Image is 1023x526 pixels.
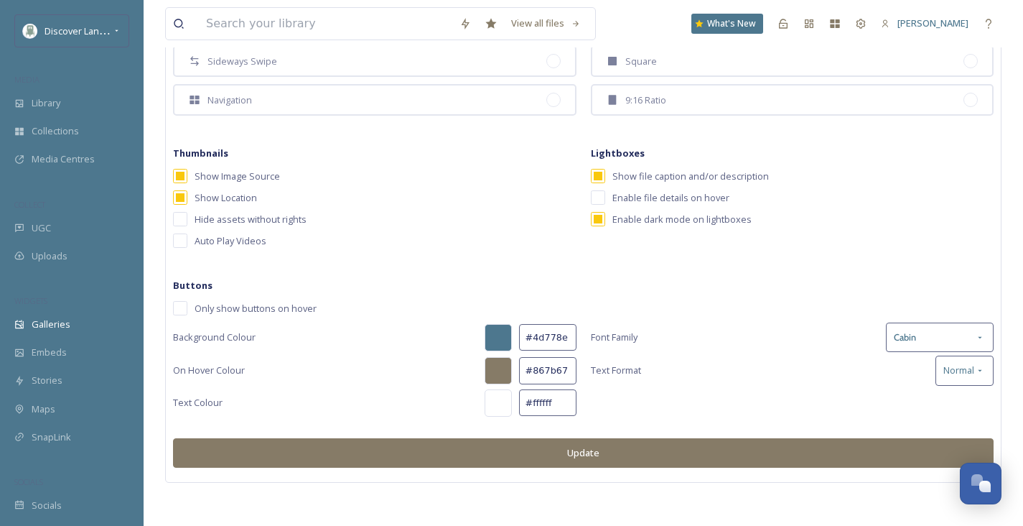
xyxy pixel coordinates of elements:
strong: Thumbnails [173,147,228,160]
input: Search your library [199,8,452,40]
button: Open Chat [960,463,1001,504]
span: Only show buttons on hover [195,302,317,315]
img: discoverlancaster_logo.jpeg [23,24,37,38]
span: WIDGETS [14,295,47,306]
span: Enable dark mode on lightboxes [612,213,752,226]
span: [PERSON_NAME] [897,17,968,29]
span: Uploads [32,249,67,263]
strong: Lightboxes [591,147,645,160]
strong: Buttons [173,279,212,292]
span: Text Colour [173,396,223,410]
a: What's New [691,14,763,34]
span: Maps [32,402,55,416]
span: Embeds [32,346,67,359]
span: MEDIA [14,74,39,85]
a: View all files [504,9,588,37]
span: Sideways Swipe [207,55,277,68]
span: Collections [32,124,79,138]
span: Socials [32,499,62,512]
span: Media Centres [32,152,95,166]
span: UGC [32,221,51,235]
span: Show file caption and/or description [612,170,769,183]
span: COLLECT [14,199,45,210]
button: Update [173,438,994,468]
span: Background Colour [173,331,256,344]
span: Navigation [207,93,252,107]
span: Normal [943,364,974,377]
span: 9:16 Ratio [625,93,666,107]
span: Enable file details on hover [612,191,729,205]
span: On Hover Colour [173,364,245,377]
span: Show Image Source [195,170,280,183]
span: Auto Play Videos [195,234,266,248]
span: Hide assets without rights [195,213,307,226]
span: Show Location [195,191,257,205]
span: SOCIALS [14,476,43,487]
span: Square [625,55,657,68]
span: SnapLink [32,430,71,444]
span: Text Format [591,364,641,377]
span: Font Family [591,331,637,344]
span: Stories [32,374,62,387]
span: Library [32,96,60,110]
span: Galleries [32,318,70,331]
a: [PERSON_NAME] [874,9,976,37]
span: Cabin [894,331,916,344]
span: Discover Lancaster [45,24,126,37]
